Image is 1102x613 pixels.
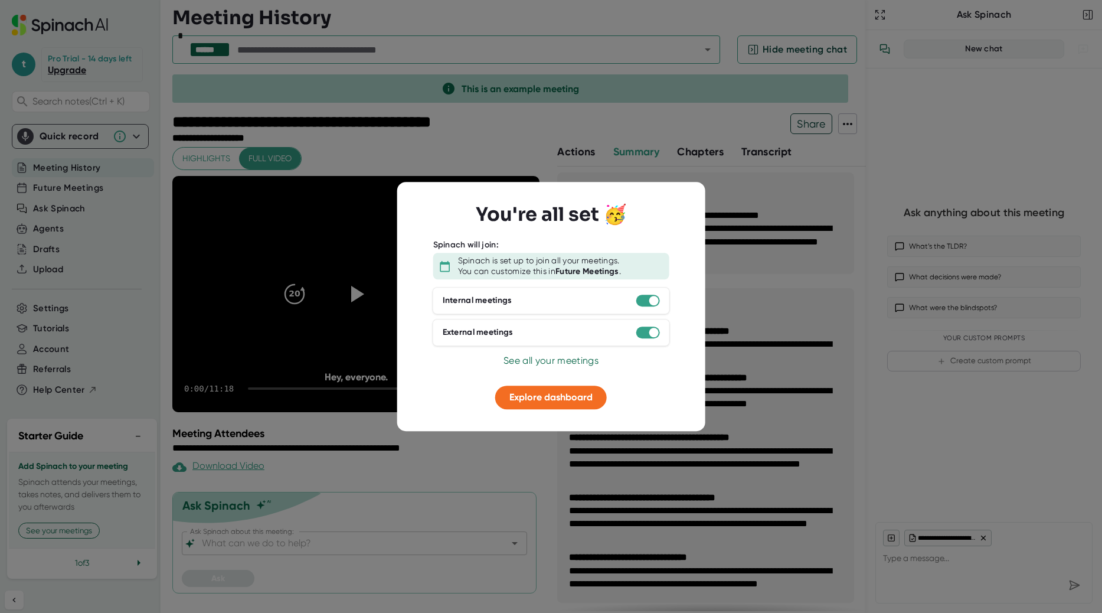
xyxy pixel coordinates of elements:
button: See all your meetings [503,354,599,368]
div: You can customize this in . [458,266,621,277]
div: Spinach will join: [433,240,499,250]
div: Spinach is set up to join all your meetings. [458,256,620,266]
b: Future Meetings [555,266,619,276]
span: See all your meetings [503,355,599,366]
h3: You're all set 🥳 [476,204,627,226]
div: External meetings [443,328,514,338]
button: Explore dashboard [495,386,607,409]
span: Explore dashboard [509,392,593,403]
div: Internal meetings [443,296,512,306]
